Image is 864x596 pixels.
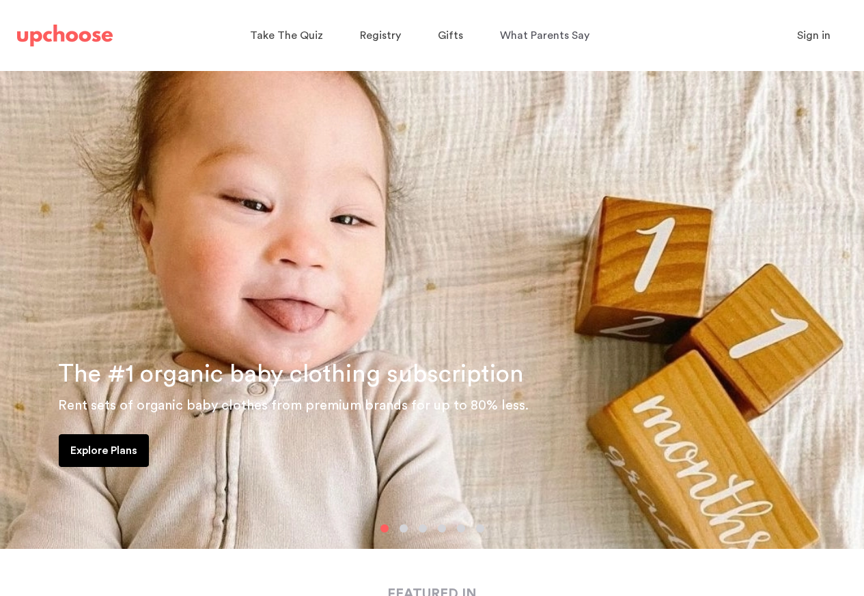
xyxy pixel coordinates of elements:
[58,395,848,416] p: Rent sets of organic baby clothes from premium brands for up to 80% less.
[360,23,405,49] a: Registry
[500,30,589,41] span: What Parents Say
[780,22,848,49] button: Sign in
[438,23,467,49] a: Gifts
[17,22,113,50] a: UpChoose
[59,434,149,467] a: Explore Plans
[250,23,327,49] a: Take The Quiz
[797,30,831,41] span: Sign in
[438,30,463,41] span: Gifts
[360,30,401,41] span: Registry
[58,362,524,386] span: The #1 organic baby clothing subscription
[17,25,113,46] img: UpChoose
[70,442,137,459] p: Explore Plans
[250,30,323,41] span: Take The Quiz
[500,23,594,49] a: What Parents Say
